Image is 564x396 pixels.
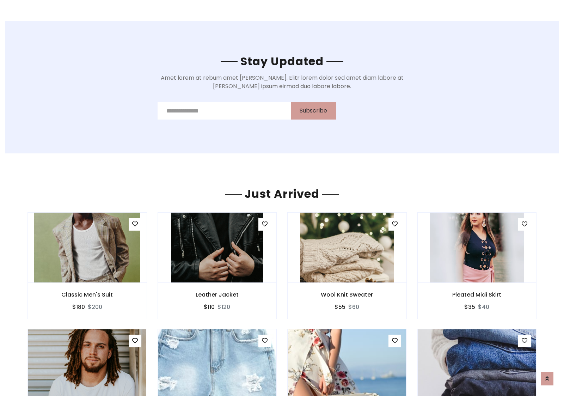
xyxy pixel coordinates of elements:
[238,53,326,69] span: Stay Updated
[217,303,230,311] del: $120
[335,304,345,310] h6: $55
[418,291,537,298] h6: Pleated Midi Skirt
[291,102,336,120] button: Subscribe
[288,291,406,298] h6: Wool Knit Sweater
[348,303,359,311] del: $60
[242,186,322,202] span: Just Arrived
[28,291,147,298] h6: Classic Men's Suit
[72,304,85,310] h6: $180
[88,303,102,311] del: $200
[158,291,277,298] h6: Leather Jacket
[158,74,407,91] p: Amet lorem at rebum amet [PERSON_NAME]. Elitr lorem dolor sed amet diam labore at [PERSON_NAME] i...
[464,304,475,310] h6: $35
[478,303,489,311] del: $40
[204,304,215,310] h6: $110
